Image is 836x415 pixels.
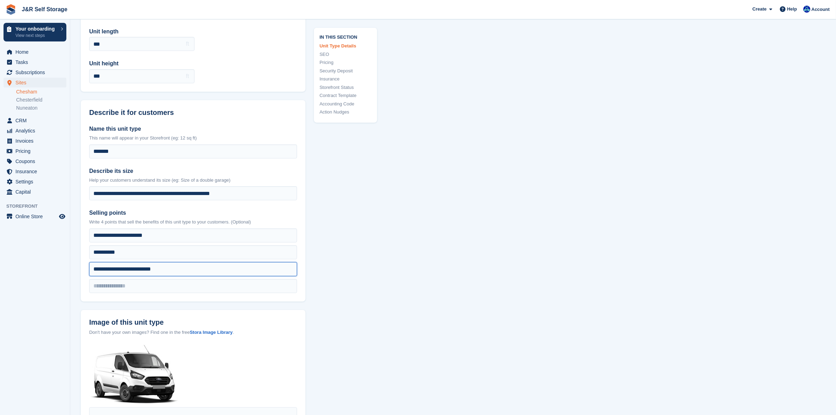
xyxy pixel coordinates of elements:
a: Action Nudges [320,109,371,116]
span: Capital [15,187,58,197]
span: Pricing [15,146,58,156]
label: Unit length [89,27,195,36]
a: menu [4,177,66,187]
span: Subscriptions [15,67,58,77]
span: Create [752,6,766,13]
p: View next steps [15,32,57,39]
a: Accounting Code [320,100,371,107]
span: Coupons [15,156,58,166]
img: stora-icon-8386f47178a22dfd0bd8f6a31ec36ba5ce8667c1dd55bd0f319d3a0aa187defe.svg [6,4,16,15]
p: Help your customers understand its size (eg: Size of a double garage) [89,177,297,184]
a: Unit Type Details [320,43,371,50]
span: Tasks [15,57,58,67]
a: menu [4,212,66,221]
div: Don't have your own images? Find one in the free . [89,329,297,336]
a: SEO [320,51,371,58]
img: Steve Revell [803,6,810,13]
span: Storefront [6,203,70,210]
a: menu [4,57,66,67]
a: Pricing [320,59,371,66]
a: Nuneaton [16,105,66,111]
label: Image of this unit type [89,318,297,326]
img: swb.jpg [89,344,179,405]
span: Sites [15,78,58,87]
span: Insurance [15,167,58,176]
a: menu [4,116,66,125]
label: Name this unit type [89,125,297,133]
span: Analytics [15,126,58,136]
span: Home [15,47,58,57]
a: menu [4,167,66,176]
a: menu [4,126,66,136]
a: Insurance [320,76,371,83]
a: J&R Self Storage [19,4,70,15]
a: Preview store [58,212,66,221]
span: CRM [15,116,58,125]
p: Your onboarding [15,26,57,31]
p: Write 4 points that sell the benefits of this unit type to your customers. (Optional) [89,219,297,226]
span: Help [787,6,797,13]
a: menu [4,156,66,166]
p: This name will appear in your Storefront (eg: 12 sq ft) [89,135,297,142]
a: Security Deposit [320,67,371,74]
label: Selling points [89,209,297,217]
a: Contract Template [320,92,371,99]
a: Storefront Status [320,84,371,91]
span: Account [811,6,830,13]
span: Settings [15,177,58,187]
a: menu [4,78,66,87]
a: menu [4,146,66,156]
a: Stora Image Library [190,330,232,335]
span: Online Store [15,212,58,221]
a: Chesham [16,89,66,95]
label: Describe its size [89,167,297,175]
span: Invoices [15,136,58,146]
h2: Describe it for customers [89,109,297,117]
a: Your onboarding View next steps [4,23,66,41]
label: Unit height [89,59,195,68]
span: In this section [320,33,371,40]
a: menu [4,136,66,146]
a: menu [4,47,66,57]
a: Chesterfield [16,97,66,103]
a: menu [4,187,66,197]
a: menu [4,67,66,77]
